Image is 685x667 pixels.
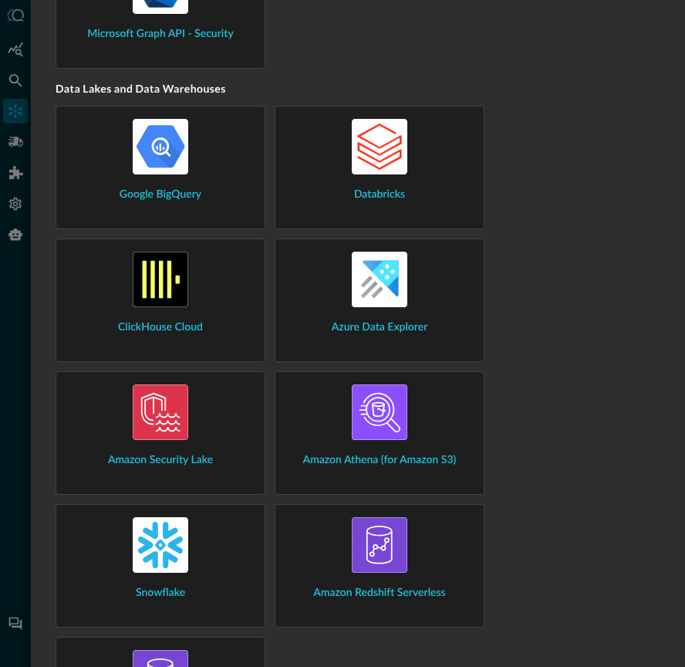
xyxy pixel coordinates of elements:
img: AzureDataExplorer.svg [352,252,407,307]
span: Azure Data Explorer [332,320,428,336]
img: AWSAthena.svg [352,384,407,440]
img: AWSRedshift.svg [352,517,407,573]
span: Amazon Redshift Serverless [313,585,445,601]
span: Snowflake [136,585,185,601]
span: ClickHouse Cloud [118,320,203,336]
span: Google BigQuery [120,187,201,203]
h5: Data Lakes and Data Warehouses [56,81,660,106]
img: GoogleBigQuery.svg [133,119,188,174]
img: Databricks.svg [352,119,407,174]
span: Amazon Security Lake [108,452,213,469]
span: Amazon Athena (for Amazon S3) [303,452,457,469]
img: Snowflake.svg [133,517,188,573]
span: Databricks [354,187,405,203]
img: ClickHouse.svg [133,252,188,307]
img: AWSSecurityLake.svg [133,384,188,440]
span: Microsoft Graph API - Security [87,26,234,42]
